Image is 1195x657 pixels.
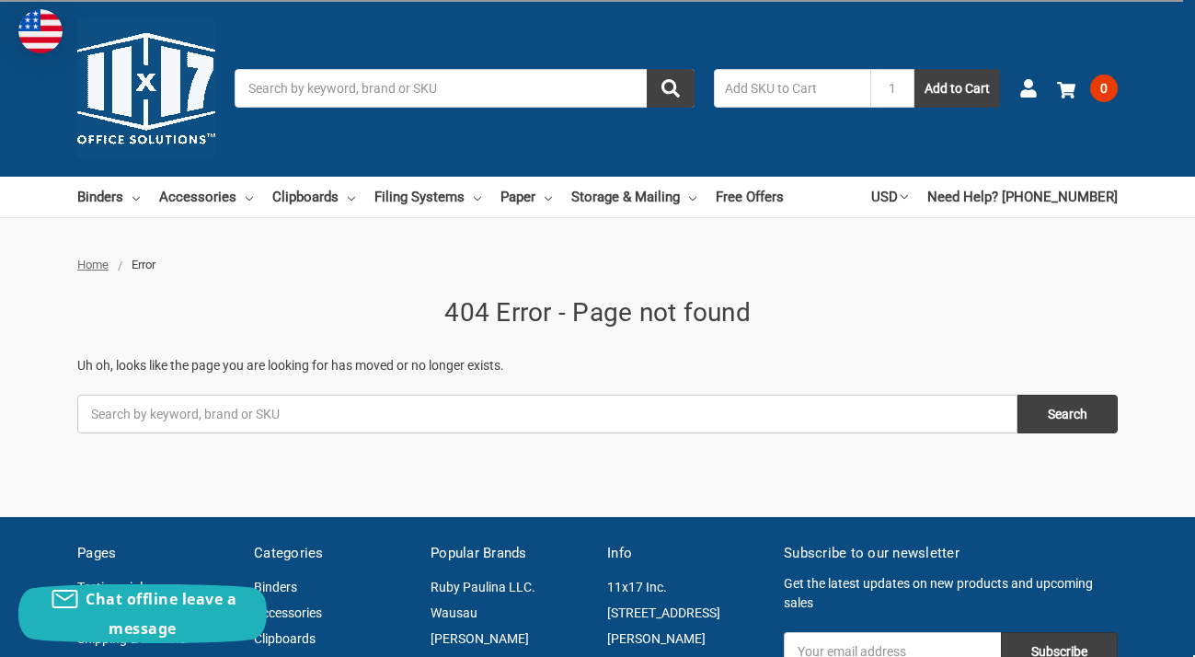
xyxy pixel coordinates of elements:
a: Ruby Paulina LLC. [431,580,535,594]
h5: Pages [77,543,235,564]
a: Accessories [254,605,322,620]
a: Binders [254,580,297,594]
a: Paper [500,177,552,217]
img: duty and tax information for United States [18,9,63,53]
a: Shipping & Returns [77,631,186,646]
input: Search [1017,395,1118,433]
h5: Subscribe to our newsletter [784,543,1118,564]
span: Error [132,258,155,271]
h1: 404 Error - Page not found [77,294,1118,332]
p: Uh oh, looks like the page you are looking for has moved or no longer exists. [77,356,1118,375]
a: Free Offers [716,177,784,217]
a: Need Help? [PHONE_NUMBER] [927,177,1118,217]
h5: Info [607,543,764,564]
a: [PERSON_NAME] [431,631,529,646]
span: 0 [1090,75,1118,102]
h5: Categories [254,543,411,564]
p: Get the latest updates on new products and upcoming sales [784,574,1118,613]
a: Storage & Mailing [571,177,696,217]
a: Binders [77,177,140,217]
h5: Popular Brands [431,543,588,564]
a: Filing Systems [374,177,481,217]
a: Accessories [159,177,253,217]
img: 11x17.com [77,19,215,157]
button: Add to Cart [914,69,1000,108]
input: Add SKU to Cart [714,69,870,108]
button: Chat offline leave a message [18,584,267,643]
input: Search by keyword, brand or SKU [77,395,1017,433]
span: Chat offline leave a message [86,589,236,639]
input: Search by keyword, brand or SKU [235,69,695,108]
a: 0 [1057,64,1118,112]
a: Clipboards [254,631,316,646]
a: Wausau [431,605,477,620]
a: Clipboards [272,177,355,217]
a: Testimonials [77,580,149,594]
a: USD [871,177,908,217]
a: Home [77,258,109,271]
